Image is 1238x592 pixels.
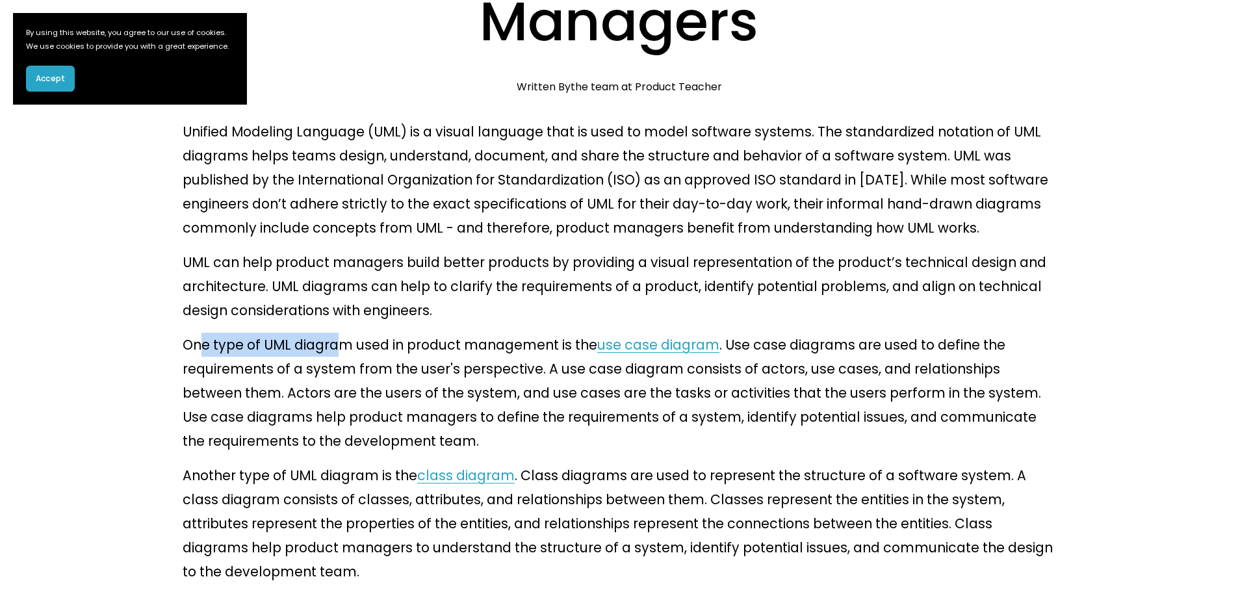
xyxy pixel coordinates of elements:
[571,79,722,94] a: the team at Product Teacher
[183,250,1055,322] p: UML can help product managers build better products by providing a visual representation of the p...
[597,335,719,354] a: use case diagram
[183,333,1055,453] p: One type of UML diagram used in product management is the . Use case diagrams are used to define ...
[183,463,1055,584] p: Another type of UML diagram is the . Class diagrams are used to represent the structure of a soft...
[13,13,247,105] section: Cookie banner
[36,73,65,84] span: Accept
[517,81,722,93] div: Written By
[26,66,75,92] button: Accept
[183,120,1055,240] p: Unified Modeling Language (UML) is a visual language that is used to model software systems. The ...
[417,466,515,485] a: class diagram
[26,26,234,53] p: By using this website, you agree to our use of cookies. We use cookies to provide you with a grea...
